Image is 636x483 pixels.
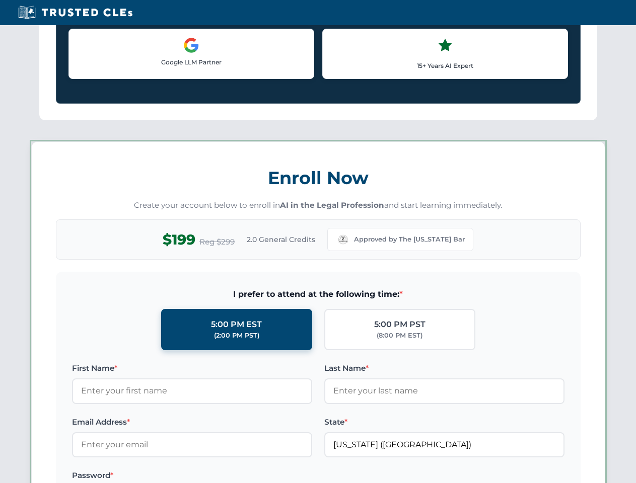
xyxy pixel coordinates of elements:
span: I prefer to attend at the following time: [72,288,564,301]
div: 5:00 PM EST [211,318,262,331]
img: Trusted CLEs [15,5,135,20]
p: Create your account below to enroll in and start learning immediately. [56,200,581,211]
p: 15+ Years AI Expert [331,61,559,70]
strong: AI in the Legal Profession [280,200,384,210]
label: Last Name [324,362,564,374]
label: State [324,416,564,428]
label: First Name [72,362,312,374]
span: $199 [163,228,195,251]
span: 2.0 General Credits [247,234,315,245]
span: Approved by The [US_STATE] Bar [354,234,465,245]
input: Enter your email [72,432,312,457]
input: Enter your first name [72,378,312,404]
h3: Enroll Now [56,162,581,194]
img: Google [183,37,199,53]
img: Missouri Bar [336,232,350,247]
input: Enter your last name [324,378,564,404]
label: Email Address [72,416,312,428]
span: Reg $299 [199,236,235,248]
div: (2:00 PM PST) [214,331,259,341]
label: Password [72,469,312,481]
p: Google LLM Partner [77,57,306,67]
input: Missouri (MO) [324,432,564,457]
div: (8:00 PM EST) [377,331,422,341]
div: 5:00 PM PST [374,318,426,331]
